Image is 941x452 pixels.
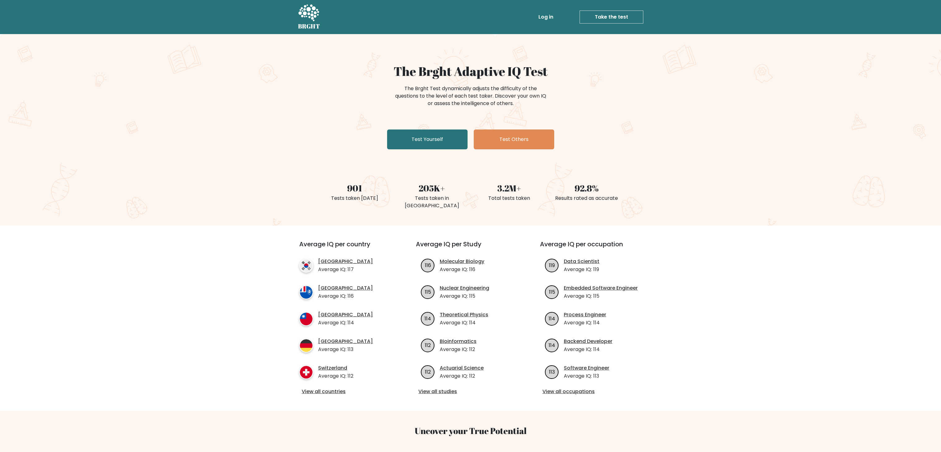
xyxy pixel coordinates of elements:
[425,288,431,295] text: 115
[549,368,555,375] text: 113
[549,261,555,269] text: 119
[299,259,313,273] img: country
[580,11,643,24] a: Take the test
[299,240,394,255] h3: Average IQ per country
[540,240,649,255] h3: Average IQ per occupation
[549,341,555,349] text: 114
[564,319,606,327] p: Average IQ: 114
[418,388,523,395] a: View all studies
[425,261,431,269] text: 116
[564,266,599,273] p: Average IQ: 119
[299,285,313,299] img: country
[440,311,488,318] a: Theoretical Physics
[440,372,484,380] p: Average IQ: 112
[318,292,373,300] p: Average IQ: 116
[270,426,671,436] h3: Uncover your True Potential
[552,182,622,195] div: 92.8%
[440,364,484,372] a: Actuarial Science
[564,338,612,345] a: Backend Developer
[298,2,320,32] a: BRGHT
[440,258,484,265] a: Molecular Biology
[299,365,313,379] img: country
[318,338,373,345] a: [GEOGRAPHIC_DATA]
[564,364,609,372] a: Software Engineer
[397,182,467,195] div: 205K+
[552,195,622,202] div: Results rated as accurate
[440,338,477,345] a: Bioinformatics
[474,129,554,149] a: Test Others
[299,339,313,353] img: country
[318,266,373,273] p: Average IQ: 117
[318,372,353,380] p: Average IQ: 112
[440,346,477,353] p: Average IQ: 112
[299,312,313,326] img: country
[440,292,489,300] p: Average IQ: 115
[536,11,556,23] a: Log in
[318,346,373,353] p: Average IQ: 113
[474,182,544,195] div: 3.2M+
[549,315,555,322] text: 114
[298,23,320,30] h5: BRGHT
[440,266,484,273] p: Average IQ: 116
[564,311,606,318] a: Process Engineer
[425,315,431,322] text: 114
[542,388,647,395] a: View all occupations
[320,182,390,195] div: 901
[549,288,555,295] text: 115
[318,284,373,292] a: [GEOGRAPHIC_DATA]
[320,195,390,202] div: Tests taken [DATE]
[320,64,622,79] h1: The Brght Adaptive IQ Test
[425,341,431,349] text: 112
[440,284,489,292] a: Nuclear Engineering
[387,129,468,149] a: Test Yourself
[564,372,609,380] p: Average IQ: 113
[564,346,612,353] p: Average IQ: 114
[393,85,548,107] div: The Brght Test dynamically adjusts the difficulty of the questions to the level of each test take...
[425,368,431,375] text: 112
[416,240,525,255] h3: Average IQ per Study
[564,258,599,265] a: Data Scientist
[474,195,544,202] div: Total tests taken
[564,284,638,292] a: Embedded Software Engineer
[302,388,391,395] a: View all countries
[318,319,373,327] p: Average IQ: 114
[318,258,373,265] a: [GEOGRAPHIC_DATA]
[397,195,467,209] div: Tests taken in [GEOGRAPHIC_DATA]
[318,311,373,318] a: [GEOGRAPHIC_DATA]
[318,364,353,372] a: Switzerland
[564,292,638,300] p: Average IQ: 115
[440,319,488,327] p: Average IQ: 114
